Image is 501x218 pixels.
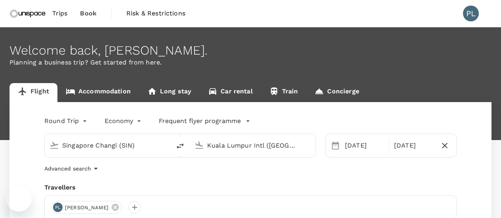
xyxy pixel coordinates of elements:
[44,164,101,173] button: Advanced search
[391,138,436,154] div: [DATE]
[10,83,57,102] a: Flight
[200,83,261,102] a: Car rental
[52,9,68,18] span: Trips
[105,115,143,127] div: Economy
[44,165,91,173] p: Advanced search
[310,144,312,146] button: Open
[10,43,491,58] div: Welcome back , [PERSON_NAME] .
[44,183,457,192] div: Travellers
[306,83,367,102] a: Concierge
[159,116,241,126] p: Frequent flyer programme
[51,201,122,214] div: PL[PERSON_NAME]
[126,9,185,18] span: Risk & Restrictions
[60,204,113,212] span: [PERSON_NAME]
[80,9,97,18] span: Book
[53,203,63,212] div: PL
[165,144,167,146] button: Open
[261,83,307,102] a: Train
[171,136,190,155] button: delete
[62,139,154,152] input: Depart from
[139,83,200,102] a: Long stay
[6,186,32,212] iframe: Button to launch messaging window
[44,115,89,127] div: Round Trip
[57,83,139,102] a: Accommodation
[463,6,479,21] div: PL
[207,139,299,152] input: Going to
[342,138,387,154] div: [DATE]
[159,116,250,126] button: Frequent flyer programme
[10,58,491,67] p: Planning a business trip? Get started from here.
[10,5,46,22] img: Unispace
